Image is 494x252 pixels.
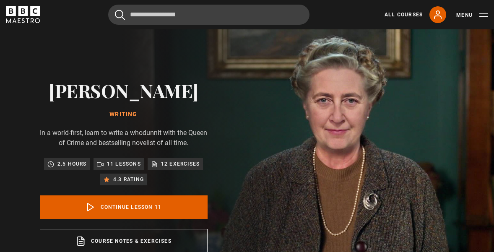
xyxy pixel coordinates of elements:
[385,11,423,18] a: All Courses
[40,128,208,148] p: In a world-first, learn to write a whodunnit with the Queen of Crime and bestselling novelist of ...
[6,6,40,23] svg: BBC Maestro
[115,10,125,20] button: Submit the search query
[113,175,144,184] p: 4.3 rating
[456,11,488,19] button: Toggle navigation
[108,5,309,25] input: Search
[161,160,200,168] p: 12 exercises
[40,111,208,118] h1: Writing
[107,160,141,168] p: 11 lessons
[57,160,87,168] p: 2.5 hours
[40,195,208,219] a: Continue lesson 11
[40,80,208,101] h2: [PERSON_NAME]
